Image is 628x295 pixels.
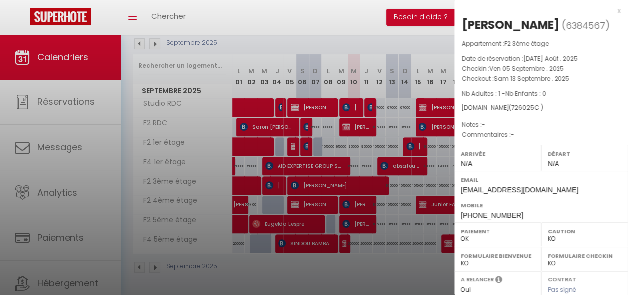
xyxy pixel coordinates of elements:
[482,120,485,129] span: -
[454,5,621,17] div: x
[509,103,543,112] span: ( € )
[505,89,546,98] span: Nb Enfants : 0
[495,275,502,286] i: Sélectionner OUI si vous souhaiter envoyer les séquences de messages post-checkout
[548,285,576,294] span: Pas signé
[461,251,535,261] label: Formulaire Bienvenue
[462,54,621,64] p: Date de réservation :
[461,200,622,210] label: Mobile
[462,17,559,33] div: [PERSON_NAME]
[461,160,472,168] span: N/A
[548,226,622,236] label: Caution
[511,130,514,139] span: -
[548,275,576,282] label: Contrat
[566,19,605,32] span: 6384567
[494,74,569,83] span: Sam 13 Septembre . 2025
[462,130,621,140] p: Commentaires :
[461,275,494,284] label: A relancer
[562,18,610,32] span: ( )
[511,103,534,112] span: 726025
[461,211,523,219] span: [PHONE_NUMBER]
[548,251,622,261] label: Formulaire Checkin
[461,149,535,159] label: Arrivée
[462,103,621,113] div: [DOMAIN_NAME]
[504,39,549,48] span: F2 3ème étage
[462,74,621,84] p: Checkout :
[461,186,578,194] span: [EMAIL_ADDRESS][DOMAIN_NAME]
[548,149,622,159] label: Départ
[489,64,564,73] span: Ven 05 Septembre . 2025
[461,226,535,236] label: Paiement
[523,54,578,63] span: [DATE] Août . 2025
[462,39,621,49] p: Appartement :
[461,175,622,185] label: Email
[548,160,559,168] span: N/A
[462,89,546,98] span: Nb Adultes : 1 -
[8,4,38,34] button: Ouvrir le widget de chat LiveChat
[462,64,621,74] p: Checkin :
[462,120,621,130] p: Notes :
